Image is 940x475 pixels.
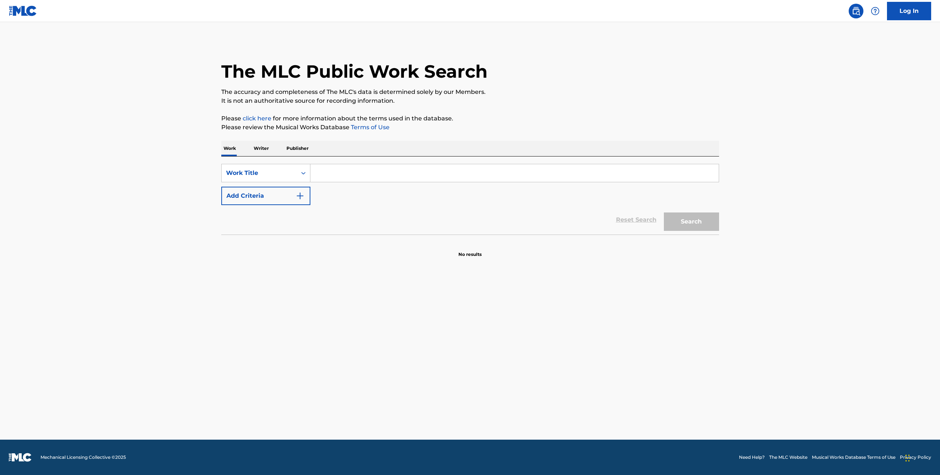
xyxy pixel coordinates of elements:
[9,6,37,16] img: MLC Logo
[221,187,310,205] button: Add Criteria
[221,114,719,123] p: Please for more information about the terms used in the database.
[903,440,940,475] iframe: Chat Widget
[221,96,719,105] p: It is not an authoritative source for recording information.
[868,4,883,18] div: Help
[296,191,304,200] img: 9d2ae6d4665cec9f34b9.svg
[251,141,271,156] p: Writer
[458,242,482,258] p: No results
[284,141,311,156] p: Publisher
[221,141,238,156] p: Work
[739,454,765,461] a: Need Help?
[243,115,271,122] a: click here
[905,447,910,469] div: Drag
[887,2,931,20] a: Log In
[900,454,931,461] a: Privacy Policy
[871,7,880,15] img: help
[41,454,126,461] span: Mechanical Licensing Collective © 2025
[221,88,719,96] p: The accuracy and completeness of The MLC's data is determined solely by our Members.
[221,123,719,132] p: Please review the Musical Works Database
[9,453,32,462] img: logo
[849,4,863,18] a: Public Search
[226,169,292,177] div: Work Title
[349,124,390,131] a: Terms of Use
[769,454,807,461] a: The MLC Website
[812,454,895,461] a: Musical Works Database Terms of Use
[221,60,487,82] h1: The MLC Public Work Search
[221,164,719,235] form: Search Form
[852,7,860,15] img: search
